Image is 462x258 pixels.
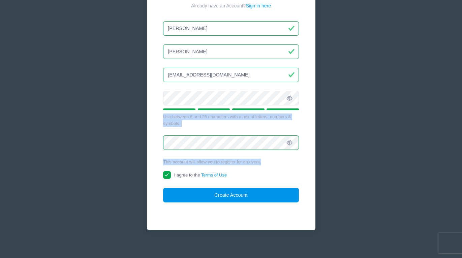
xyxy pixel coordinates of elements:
span: I agree to the [174,172,227,178]
input: Last Name [163,44,299,59]
div: Already have an Account? [163,2,299,9]
a: Terms of Use [201,172,227,178]
div: Use between 6 and 25 characters with a mix of letters, numbers & symbols. [163,114,299,127]
input: First Name [163,21,299,36]
div: This account will allow you to register for an event. [163,159,299,165]
button: Create Account [163,188,299,202]
input: Email [163,68,299,82]
a: Sign in here [246,3,271,8]
input: I agree to theTerms of Use [163,171,171,179]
